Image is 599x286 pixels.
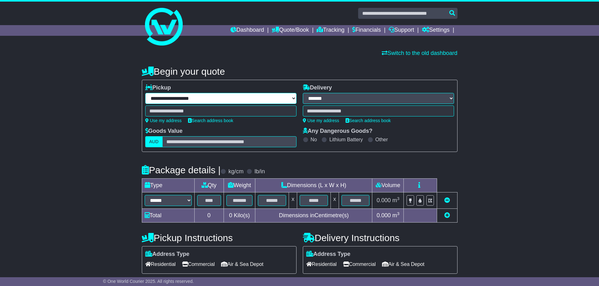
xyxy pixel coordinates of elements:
[182,259,215,269] span: Commercial
[142,66,458,77] h4: Begin your quote
[392,197,400,203] span: m
[145,259,176,269] span: Residential
[272,25,309,36] a: Quote/Book
[145,84,171,91] label: Pickup
[329,137,363,143] label: Lithium Battery
[145,118,182,123] a: Use my address
[255,209,372,223] td: Dimensions in Centimetre(s)
[255,179,372,192] td: Dimensions (L x W x H)
[377,212,391,219] span: 0.000
[224,179,255,192] td: Weight
[444,212,450,219] a: Add new item
[377,197,391,203] span: 0.000
[317,25,344,36] a: Tracking
[346,118,391,123] a: Search address book
[194,209,224,223] td: 0
[229,212,232,219] span: 0
[142,233,297,243] h4: Pickup Instructions
[311,137,317,143] label: No
[444,197,450,203] a: Remove this item
[343,259,376,269] span: Commercial
[389,25,414,36] a: Support
[224,209,255,223] td: Kilo(s)
[194,179,224,192] td: Qty
[330,192,339,209] td: x
[145,251,190,258] label: Address Type
[188,118,233,123] a: Search address book
[352,25,381,36] a: Financials
[303,118,339,123] a: Use my address
[372,179,404,192] td: Volume
[221,259,263,269] span: Air & Sea Depot
[145,136,163,147] label: AUD
[303,84,332,91] label: Delivery
[142,209,194,223] td: Total
[306,259,337,269] span: Residential
[303,233,458,243] h4: Delivery Instructions
[254,168,265,175] label: lb/in
[303,128,373,135] label: Any Dangerous Goods?
[382,50,457,56] a: Switch to the old dashboard
[289,192,297,209] td: x
[228,168,243,175] label: kg/cm
[382,259,424,269] span: Air & Sea Depot
[392,212,400,219] span: m
[103,279,194,284] span: © One World Courier 2025. All rights reserved.
[397,196,400,201] sup: 3
[230,25,264,36] a: Dashboard
[422,25,450,36] a: Settings
[145,128,183,135] label: Goods Value
[375,137,388,143] label: Other
[306,251,351,258] label: Address Type
[397,211,400,216] sup: 3
[142,165,221,175] h4: Package details |
[142,179,194,192] td: Type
